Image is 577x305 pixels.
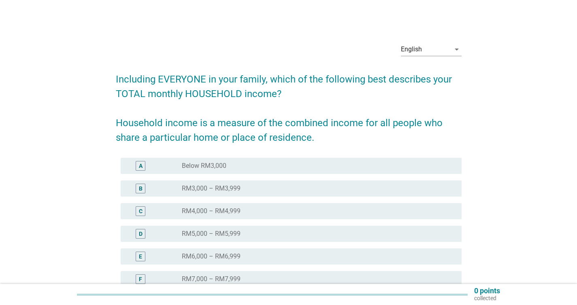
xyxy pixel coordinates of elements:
[474,294,500,302] p: collected
[182,275,241,283] label: RM7,000 – RM7,999
[139,252,142,261] div: E
[116,64,462,145] h2: Including EVERYONE in your family, which of the following best describes your TOTAL monthly HOUSE...
[474,287,500,294] p: 0 points
[452,44,462,54] i: arrow_drop_down
[139,207,143,216] div: C
[139,162,143,170] div: A
[182,162,226,170] label: Below RM3,000
[401,46,422,53] div: English
[139,230,143,238] div: D
[182,184,241,193] label: RM3,000 – RM3,999
[139,184,143,193] div: B
[182,207,241,215] label: RM4,000 – RM4,999
[139,275,142,284] div: F
[182,230,241,238] label: RM5,000 – RM5,999
[182,252,241,261] label: RM6,000 – RM6,999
